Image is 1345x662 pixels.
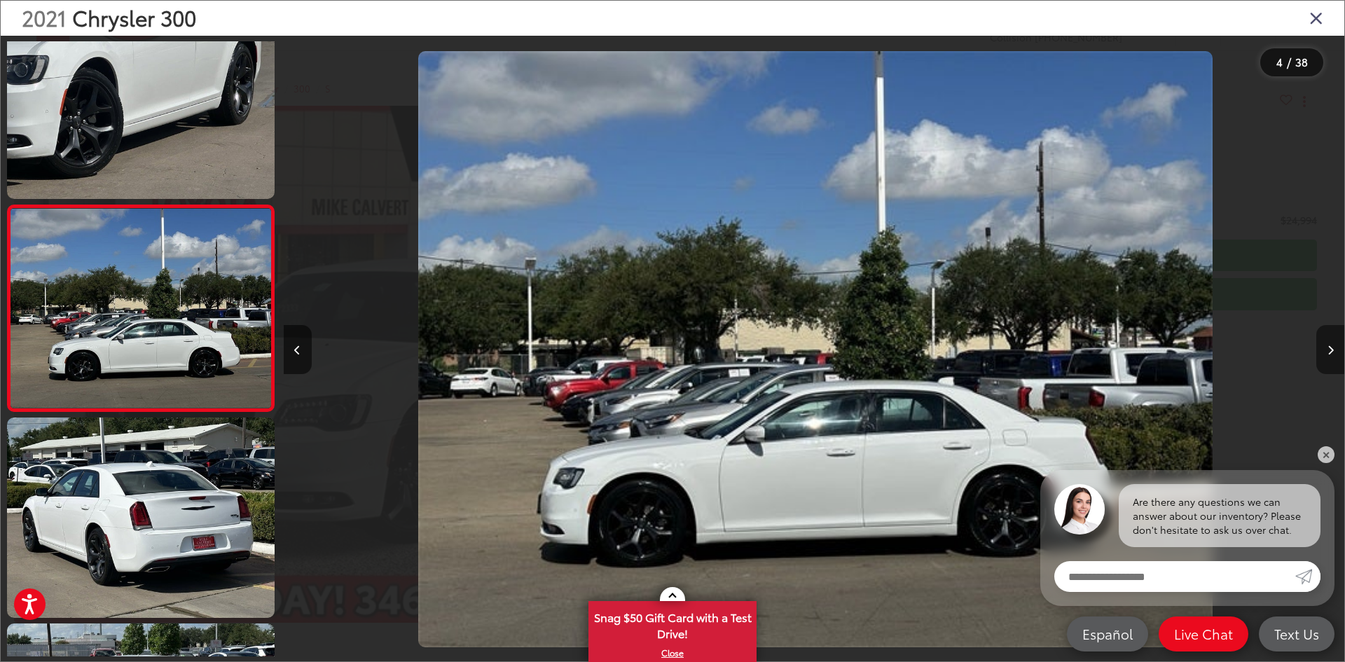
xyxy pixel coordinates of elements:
span: Chrysler 300 [72,2,196,32]
button: Next image [1316,325,1344,374]
img: 2021 Chrysler 300 S [418,51,1213,647]
button: Previous image [284,325,312,374]
img: 2021 Chrysler 300 S [4,415,277,620]
a: Español [1067,616,1148,651]
span: 2021 [22,2,67,32]
a: Submit [1295,561,1320,592]
input: Enter your message [1054,561,1295,592]
img: Agent profile photo [1054,484,1105,535]
span: 38 [1295,54,1308,69]
span: Español [1075,625,1140,642]
span: / [1285,57,1292,67]
div: Are there any questions we can answer about our inventory? Please don't hesitate to ask us over c... [1119,484,1320,547]
a: Live Chat [1159,616,1248,651]
span: Snag $50 Gift Card with a Test Drive! [590,602,755,645]
span: Live Chat [1167,625,1240,642]
span: Text Us [1267,625,1326,642]
span: 4 [1276,54,1283,69]
a: Text Us [1259,616,1334,651]
i: Close gallery [1309,8,1323,27]
img: 2021 Chrysler 300 S [8,209,273,408]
